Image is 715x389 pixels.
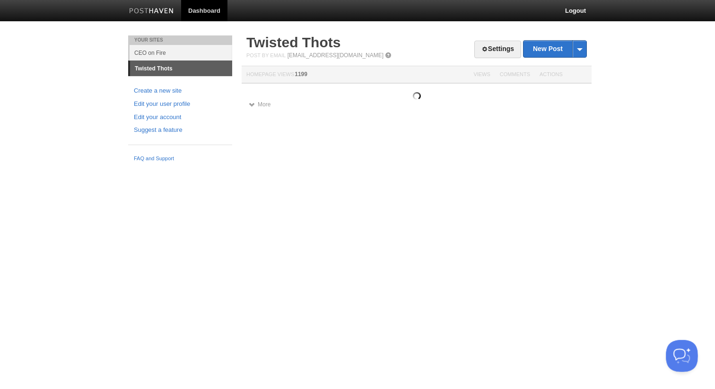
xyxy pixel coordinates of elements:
span: Post by Email [246,52,286,58]
img: loading.gif [413,92,421,100]
a: CEO on Fire [130,45,232,61]
a: Create a new site [134,86,227,96]
iframe: Help Scout Beacon - Open [666,340,698,372]
a: FAQ and Support [134,155,227,163]
a: [EMAIL_ADDRESS][DOMAIN_NAME] [288,52,384,59]
li: Your Sites [128,35,232,45]
a: Twisted Thots [246,35,340,50]
span: 1199 [295,71,307,78]
a: Suggest a feature [134,125,227,135]
a: Edit your account [134,112,227,122]
th: Views [469,66,495,84]
a: Edit your user profile [134,99,227,109]
a: New Post [523,41,586,57]
img: Posthaven-bar [129,8,174,15]
th: Actions [535,66,592,84]
th: Comments [495,66,535,84]
a: Settings [474,41,521,58]
th: Homepage Views [242,66,469,84]
a: Twisted Thots [130,61,232,76]
a: More [249,101,270,108]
